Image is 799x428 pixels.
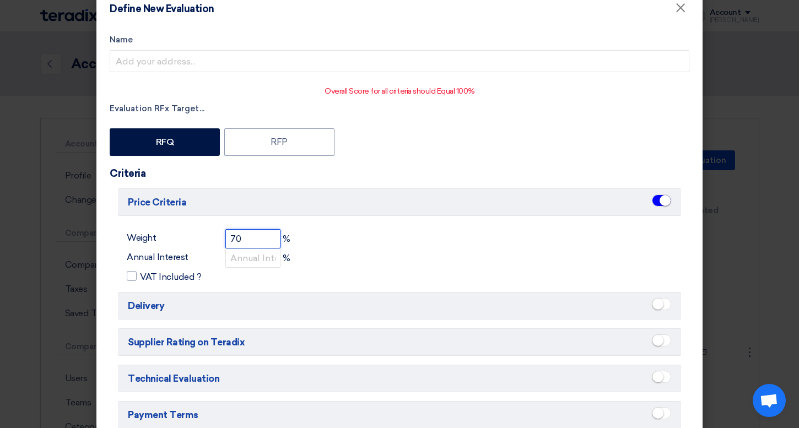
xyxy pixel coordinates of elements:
[118,292,681,319] h5: Delivery
[118,365,681,392] h5: Technical Evaluation
[225,248,280,268] input: Annual Interest Percentage
[224,128,334,156] label: RFP
[225,229,280,248] input: Weight...
[214,229,290,248] div: %
[753,384,786,417] a: Open chat
[127,231,156,246] label: Weight
[214,248,290,268] div: %
[110,50,689,72] input: Add your address...
[118,328,681,356] h5: Supplier Rating on Teradix
[110,128,220,156] label: RFQ
[110,167,689,180] h3: Criteria
[110,85,689,97] p: Overall Score for all criteria should Equal 100%
[110,102,689,115] label: Evaluation RFx Target...
[110,34,689,46] label: Name
[118,188,681,216] h5: Price Criteria
[140,270,201,284] span: VAT Included ?
[110,3,214,15] h4: Define New Evaluation
[127,251,188,266] label: Annual Interest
